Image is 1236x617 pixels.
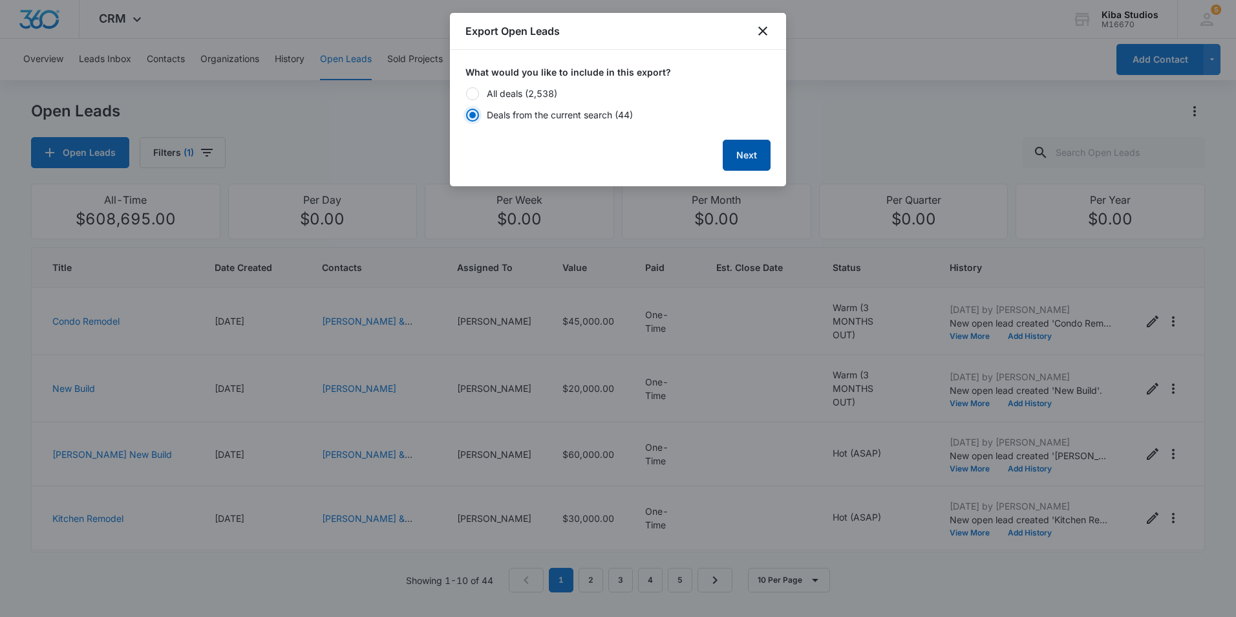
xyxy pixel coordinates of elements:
[465,65,771,79] label: What would you like to include in this export?
[465,23,560,39] h1: Export Open Leads
[723,140,771,171] button: Next
[487,108,633,122] div: Deals from the current search (44)
[755,23,771,39] button: close
[487,87,557,100] div: All deals (2,538)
